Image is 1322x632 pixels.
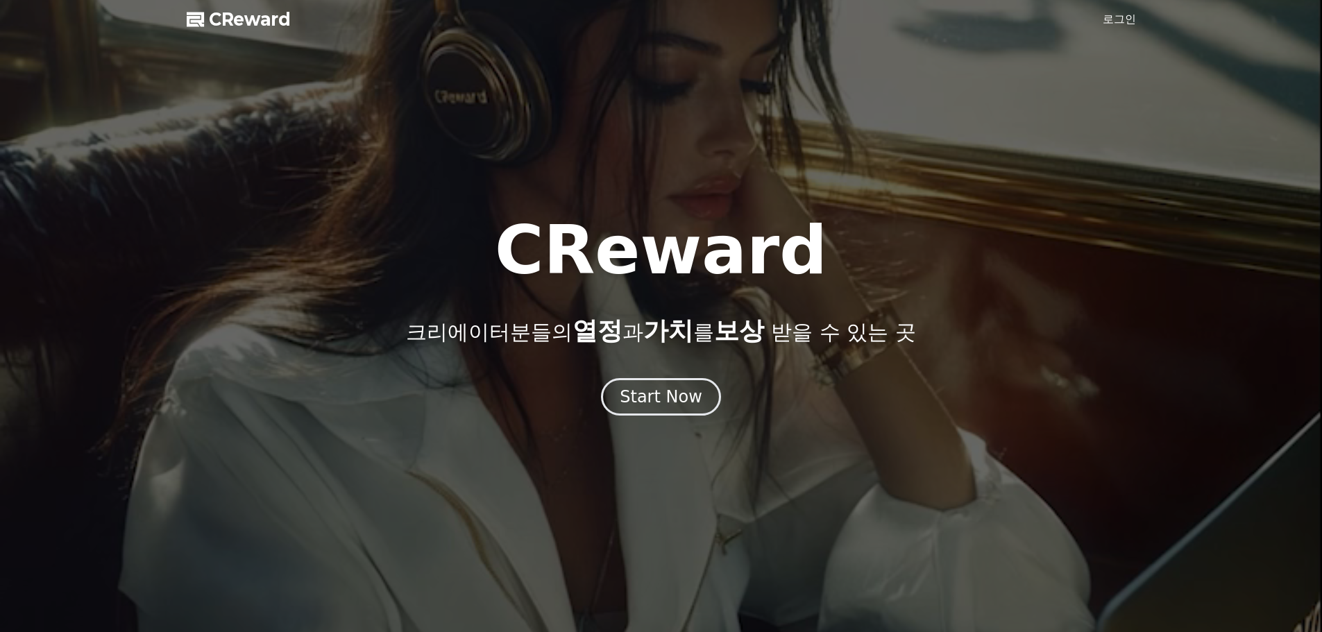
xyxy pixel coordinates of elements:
span: 열정 [573,316,622,345]
span: 가치 [643,316,693,345]
a: Start Now [601,392,721,405]
h1: CReward [495,217,827,284]
a: 로그인 [1103,11,1136,28]
span: CReward [209,8,291,31]
a: CReward [187,8,291,31]
p: 크리에이터분들의 과 를 받을 수 있는 곳 [406,317,915,345]
span: 보상 [714,316,764,345]
div: Start Now [620,386,702,408]
button: Start Now [601,378,721,416]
